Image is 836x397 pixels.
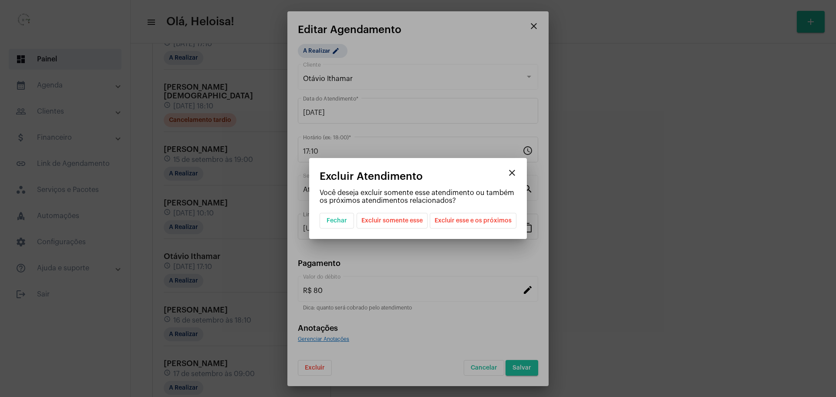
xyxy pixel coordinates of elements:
span: Excluir esse e os próximos [435,213,512,228]
button: Excluir somente esse [357,213,428,229]
button: Fechar [320,213,354,229]
span: Fechar [327,218,347,224]
span: Excluir somente esse [361,213,423,228]
p: Você deseja excluir somente esse atendimento ou também os próximos atendimentos relacionados? [320,189,516,205]
span: Excluir Atendimento [320,171,423,182]
mat-icon: close [507,168,517,178]
button: Excluir esse e os próximos [430,213,516,229]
